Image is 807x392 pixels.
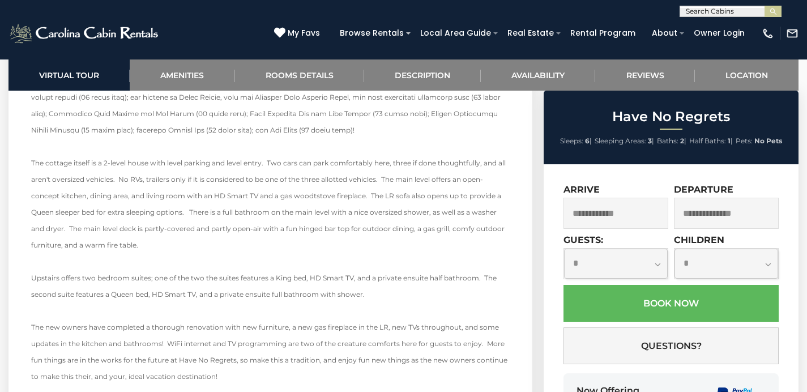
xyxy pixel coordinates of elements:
[481,59,595,91] a: Availability
[762,27,774,40] img: phone-regular-white.png
[648,137,652,145] strong: 3
[657,137,678,145] span: Baths:
[546,109,796,124] h2: Have No Regrets
[565,24,641,42] a: Rental Program
[563,285,779,322] button: Book Now
[585,137,590,145] strong: 6
[689,134,733,148] li: |
[595,59,694,91] a: Reviews
[415,24,497,42] a: Local Area Guide
[502,24,560,42] a: Real Estate
[563,235,603,245] label: Guests:
[288,27,320,39] span: My Favs
[563,184,600,195] label: Arrive
[674,184,733,195] label: Departure
[130,59,234,91] a: Amenities
[595,134,654,148] li: |
[560,137,583,145] span: Sleeps:
[688,24,750,42] a: Owner Login
[8,59,130,91] a: Virtual Tour
[364,59,481,91] a: Description
[728,137,731,145] strong: 1
[754,137,782,145] strong: No Pets
[334,24,409,42] a: Browse Rentals
[595,137,646,145] span: Sleeping Areas:
[563,327,779,364] button: Questions?
[560,134,592,148] li: |
[680,137,684,145] strong: 2
[657,134,686,148] li: |
[689,137,726,145] span: Half Baths:
[235,59,364,91] a: Rooms Details
[674,235,724,245] label: Children
[274,27,323,40] a: My Favs
[736,137,753,145] span: Pets:
[8,22,161,45] img: White-1-2.png
[786,27,799,40] img: mail-regular-white.png
[646,24,683,42] a: About
[695,59,799,91] a: Location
